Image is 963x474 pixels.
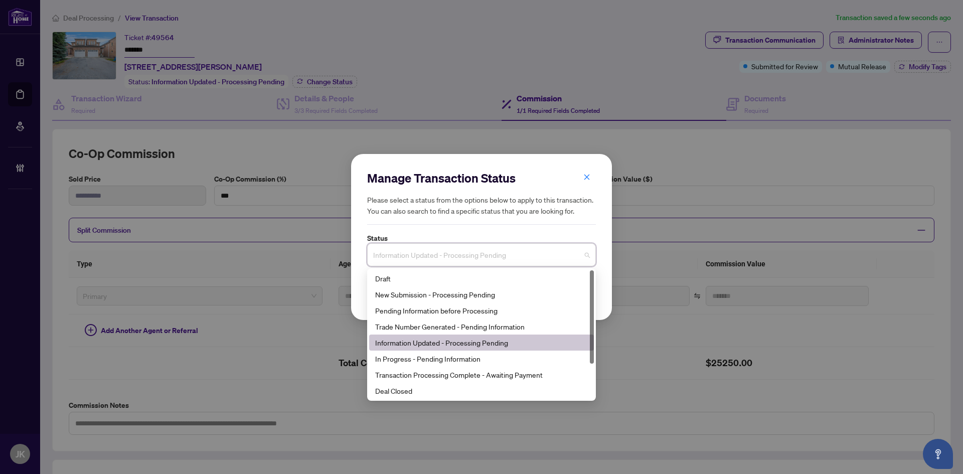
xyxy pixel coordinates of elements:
div: Deal Closed [369,383,594,399]
div: Information Updated - Processing Pending [369,335,594,351]
div: Draft [369,270,594,286]
div: Transaction Processing Complete - Awaiting Payment [369,367,594,383]
div: Pending Information before Processing [375,305,588,316]
div: Trade Number Generated - Pending Information [375,321,588,332]
div: Trade Number Generated - Pending Information [369,319,594,335]
div: In Progress - Pending Information [369,351,594,367]
div: New Submission - Processing Pending [375,289,588,300]
div: Transaction Processing Complete - Awaiting Payment [375,369,588,380]
label: Status [367,233,596,244]
div: Deal Closed [375,385,588,396]
div: Information Updated - Processing Pending [375,337,588,348]
span: Information Updated - Processing Pending [373,245,590,264]
button: Open asap [923,439,953,469]
h2: Manage Transaction Status [367,170,596,186]
div: Pending Information before Processing [369,302,594,319]
div: Draft [375,273,588,284]
span: close [583,174,590,181]
div: In Progress - Pending Information [375,353,588,364]
div: New Submission - Processing Pending [369,286,594,302]
h5: Please select a status from the options below to apply to this transaction. You can also search t... [367,194,596,216]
